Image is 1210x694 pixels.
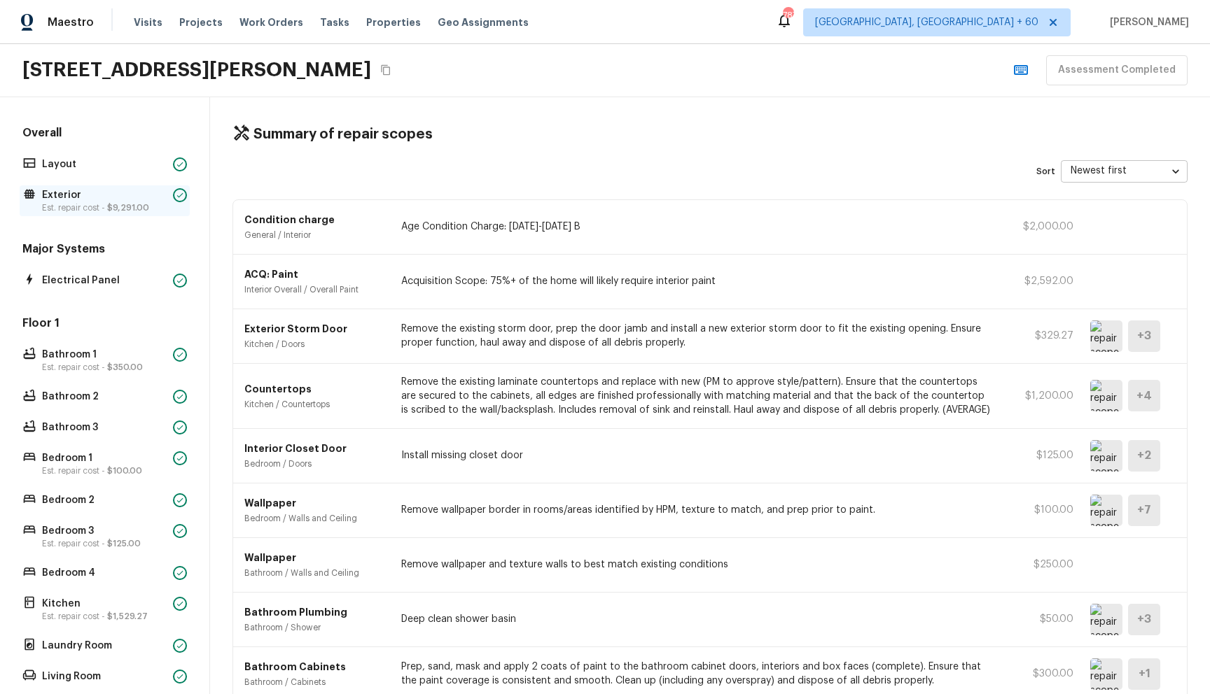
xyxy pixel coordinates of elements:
[42,611,167,622] p: Est. repair cost -
[783,8,793,22] div: 787
[401,274,994,288] p: Acquisition Scope: 75%+ of the home will likely require interior paint
[1010,558,1073,572] p: $250.00
[366,15,421,29] span: Properties
[20,316,190,334] h5: Floor 1
[1010,329,1073,343] p: $329.27
[401,503,994,517] p: Remove wallpaper border in rooms/areas identified by HPM, texture to match, and prep prior to paint.
[244,622,384,633] p: Bathroom / Shower
[1104,15,1189,29] span: [PERSON_NAME]
[253,125,433,143] h4: Summary of repair scopes
[42,362,167,373] p: Est. repair cost -
[1137,448,1151,463] h5: + 2
[244,551,384,565] p: Wallpaper
[1090,604,1122,635] img: repair scope asset
[1139,666,1150,681] h5: + 1
[244,284,384,295] p: Interior Overall / Overall Paint
[1010,220,1073,234] p: $2,000.00
[1010,274,1073,288] p: $2,592.00
[401,375,994,417] p: Remove the existing laminate countertops and replace with new (PM to approve style/pattern). Ensu...
[42,524,167,538] p: Bedroom 3
[239,15,303,29] span: Work Orders
[401,660,994,688] p: Prep, sand, mask and apply 2 coats of paint to the bathroom cabinet doors, interiors and box face...
[42,188,167,202] p: Exterior
[1010,389,1073,403] p: $1,200.00
[401,322,994,350] p: Remove the existing storm door, prep the door jamb and install a new exterior storm door to fit t...
[107,467,142,475] span: $100.00
[134,15,162,29] span: Visits
[1137,611,1151,627] h5: + 3
[107,363,143,371] span: $350.00
[48,15,94,29] span: Maestro
[438,15,529,29] span: Geo Assignments
[1136,388,1152,404] h5: + 4
[244,229,384,241] p: General / Interior
[401,558,994,572] p: Remove wallpaper and texture walls to best match existing conditions
[320,17,349,27] span: Tasks
[42,420,167,434] p: Bathroom 3
[1036,166,1055,177] p: Sort
[42,390,167,404] p: Bathroom 2
[401,612,994,626] p: Deep clean shower basin
[42,566,167,580] p: Bedroom 4
[1010,503,1073,517] p: $100.00
[244,605,384,619] p: Bathroom Plumbing
[42,493,167,507] p: Bedroom 2
[1010,448,1073,462] p: $125.00
[1090,440,1122,472] img: repair scope asset
[42,157,167,171] p: Layout
[401,220,994,234] p: Age Condition Charge: [DATE]-[DATE] B
[1010,667,1073,681] p: $300.00
[42,274,167,288] p: Electrical Panel
[244,322,384,336] p: Exterior Storm Door
[244,441,384,455] p: Interior Closet Door
[179,15,223,29] span: Projects
[244,382,384,396] p: Countertops
[1090,320,1122,352] img: repair scope asset
[107,539,141,548] span: $125.00
[42,597,167,611] p: Kitchen
[244,339,384,350] p: Kitchen / Doors
[1137,502,1151,518] h5: + 7
[20,125,190,143] h5: Overall
[401,448,994,462] p: Install missing closet door
[377,61,395,79] button: Copy Address
[42,465,167,476] p: Est. repair cost -
[244,513,384,524] p: Bedroom / Walls and Ceiling
[244,677,384,688] p: Bathroom / Cabinets
[42,670,167,684] p: Living Room
[20,241,190,260] h5: Major Systems
[244,399,384,410] p: Kitchen / Countertops
[42,538,167,549] p: Est. repair cost -
[107,204,149,212] span: $9,291.00
[244,660,384,674] p: Bathroom Cabinets
[244,267,384,281] p: ACQ: Paint
[42,202,167,213] p: Est. repair cost -
[244,567,384,579] p: Bathroom / Walls and Ceiling
[1090,380,1122,411] img: repair scope asset
[22,57,371,83] h2: [STREET_ADDRESS][PERSON_NAME]
[244,496,384,510] p: Wallpaper
[42,348,167,362] p: Bathroom 1
[1010,612,1073,626] p: $50.00
[244,213,384,227] p: Condition charge
[1137,328,1151,344] h5: + 3
[42,451,167,465] p: Bedroom 1
[1061,153,1188,190] div: Newest first
[107,612,148,621] span: $1,529.27
[1090,495,1122,526] img: repair scope asset
[1090,658,1122,690] img: repair scope asset
[42,639,167,653] p: Laundry Room
[815,15,1038,29] span: [GEOGRAPHIC_DATA], [GEOGRAPHIC_DATA] + 60
[244,458,384,469] p: Bedroom / Doors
